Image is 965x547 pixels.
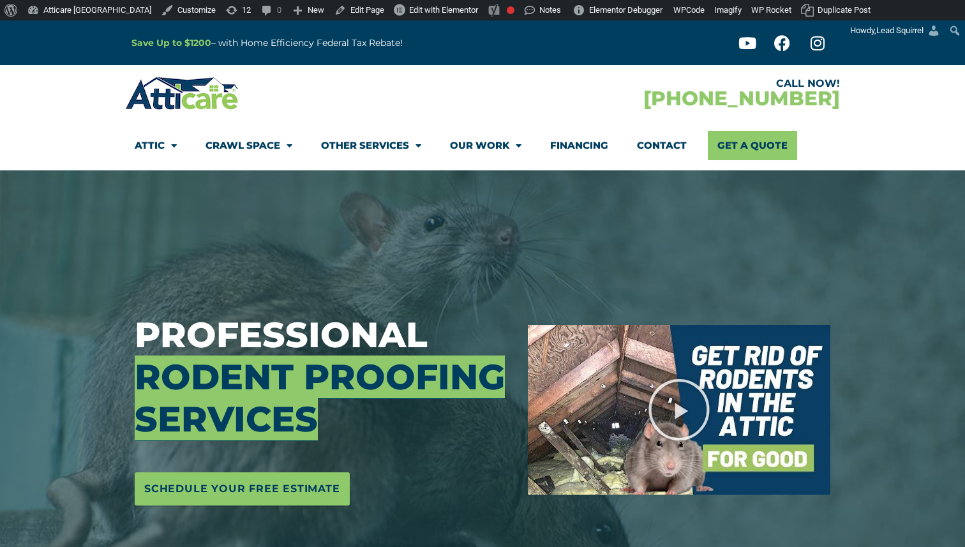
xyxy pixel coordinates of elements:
[321,131,421,160] a: Other Services
[131,37,211,49] a: Save Up to $1200
[846,20,945,41] a: Howdy,
[131,36,545,50] p: – with Home Efficiency Federal Tax Rebate!
[135,314,509,440] h3: Professional
[450,131,521,160] a: Our Work
[550,131,608,160] a: Financing
[144,479,340,499] span: Schedule Your Free Estimate
[135,356,505,440] span: Rodent Proofing Services
[206,131,292,160] a: Crawl Space
[482,79,840,89] div: CALL NOW!
[135,131,177,160] a: Attic
[708,131,797,160] a: Get A Quote
[507,6,514,14] div: Focus keyphrase not set
[135,472,350,506] a: Schedule Your Free Estimate
[409,5,478,15] span: Edit with Elementor
[876,26,924,35] span: Lead Squirrel
[135,131,830,160] nav: Menu
[647,378,711,442] div: Play Video
[637,131,687,160] a: Contact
